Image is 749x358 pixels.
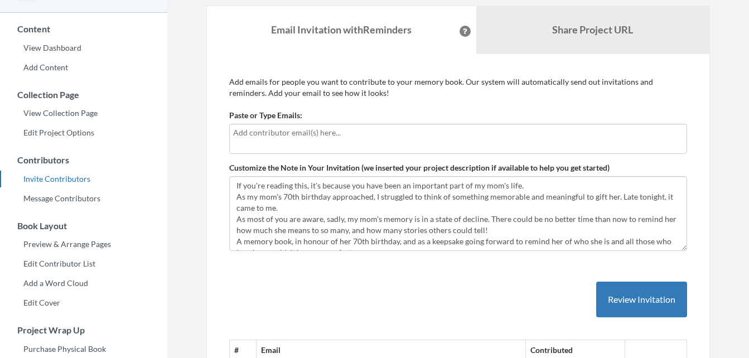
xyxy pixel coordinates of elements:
[229,110,302,121] label: Paste or Type Emails:
[552,23,633,36] b: Share Project URL
[1,325,167,335] h3: Project Wrap Up
[229,162,610,173] label: Customize the Note in Your Invitation (we inserted your project description if available to help ...
[1,90,167,100] h3: Collection Page
[596,282,687,318] button: Review Invitation
[233,127,683,139] input: Add contributor email(s) here...
[229,76,687,99] p: Add emails for people you want to contribute to your memory book. Our system will automatically s...
[1,155,167,165] h3: Contributors
[1,24,167,34] h3: Content
[1,221,167,231] h3: Book Layout
[22,8,62,18] span: Support
[229,176,687,251] textarea: If you're reading this, it's because you have been an important part of my mom's life. As my mom'...
[271,23,412,36] strong: Email Invitation with Reminders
